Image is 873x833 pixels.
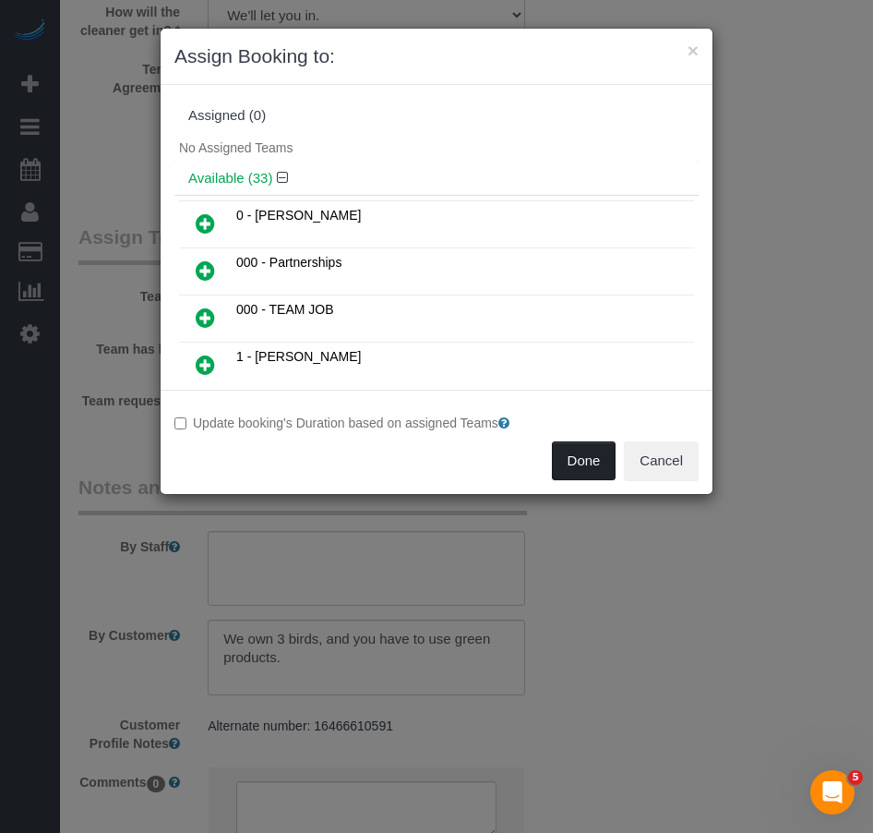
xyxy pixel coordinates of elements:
iframe: Intercom live chat [810,770,855,815]
label: Update booking's Duration based on assigned Teams [174,414,699,432]
span: 1 - [PERSON_NAME] [236,349,361,364]
button: × [688,41,699,60]
span: 5 [848,770,863,785]
div: Assigned (0) [188,108,685,124]
span: 000 - TEAM JOB [236,302,334,317]
button: Cancel [624,441,699,480]
span: No Assigned Teams [179,140,293,155]
input: Update booking's Duration based on assigned Teams [174,417,186,429]
span: 000 - Partnerships [236,255,341,270]
h4: Available (33) [188,171,685,187]
button: Done [552,441,616,480]
h3: Assign Booking to: [174,42,699,70]
span: 0 - [PERSON_NAME] [236,208,361,223]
